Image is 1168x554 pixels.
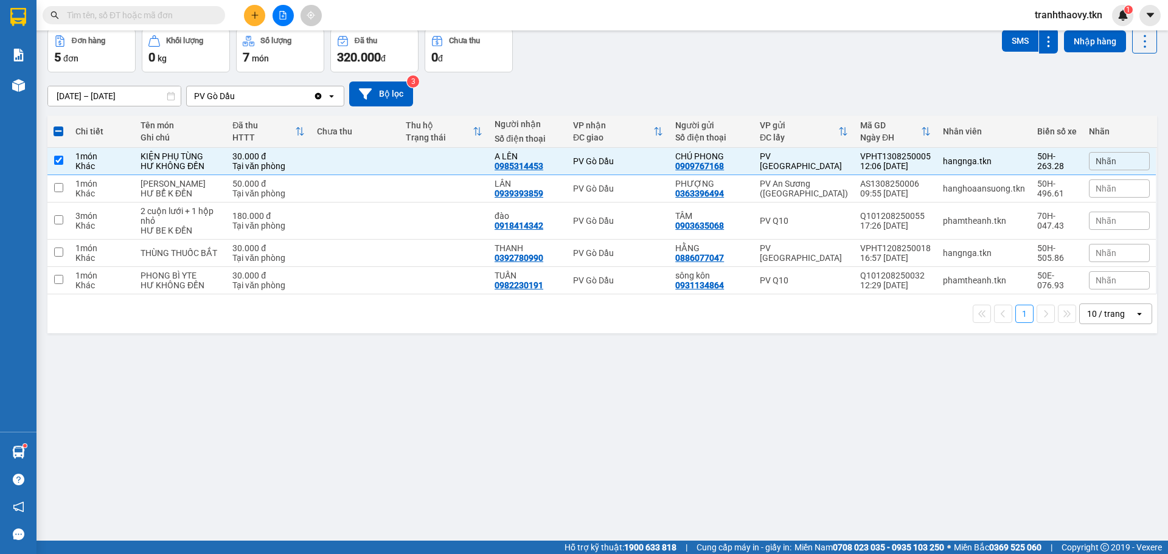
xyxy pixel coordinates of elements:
[349,81,413,106] button: Bộ lọc
[1096,184,1116,193] span: Nhãn
[760,243,848,263] div: PV [GEOGRAPHIC_DATA]
[72,36,105,45] div: Đơn hàng
[381,54,386,63] span: đ
[141,151,220,161] div: KIỆN PHỤ TÙNG
[23,444,27,448] sup: 1
[860,243,931,253] div: VPHT1208250018
[400,116,488,148] th: Toggle SortBy
[194,90,235,102] div: PV Gò Dầu
[675,120,748,130] div: Người gửi
[495,161,543,171] div: 0985314453
[495,119,561,129] div: Người nhận
[760,216,848,226] div: PV Q10
[166,36,203,45] div: Khối lượng
[141,133,220,142] div: Ghi chú
[50,11,59,19] span: search
[495,189,543,198] div: 0939393859
[760,151,848,171] div: PV [GEOGRAPHIC_DATA]
[495,221,543,230] div: 0918414342
[860,189,931,198] div: 09:55 [DATE]
[573,216,663,226] div: PV Gò Dầu
[1118,10,1128,21] img: icon-new-feature
[13,501,24,513] span: notification
[1139,5,1161,26] button: caret-down
[141,226,220,235] div: HƯ BE K ĐỀN
[1064,30,1126,52] button: Nhập hàng
[279,11,287,19] span: file-add
[495,179,561,189] div: LÂN
[675,211,748,221] div: TÂM
[954,541,1041,554] span: Miền Bắc
[232,151,305,161] div: 30.000 đ
[75,161,128,171] div: Khác
[495,151,561,161] div: A LÊN
[860,253,931,263] div: 16:57 [DATE]
[75,211,128,221] div: 3 món
[573,120,653,130] div: VP nhận
[1037,126,1077,136] div: Biển số xe
[251,11,259,19] span: plus
[244,5,265,26] button: plus
[860,280,931,290] div: 12:29 [DATE]
[47,29,136,72] button: Đơn hàng5đơn
[236,90,237,102] input: Selected PV Gò Dầu.
[273,5,294,26] button: file-add
[13,528,24,540] span: message
[1145,10,1156,21] span: caret-down
[565,541,676,554] span: Hỗ trợ kỹ thuật:
[675,253,724,263] div: 0886077047
[48,86,181,106] input: Select a date range.
[75,253,128,263] div: Khác
[1015,305,1034,323] button: 1
[141,280,220,290] div: HƯ KHÔNG ĐỀN
[15,15,76,76] img: logo.jpg
[567,116,669,148] th: Toggle SortBy
[327,91,336,101] svg: open
[54,50,61,64] span: 5
[1037,271,1077,290] div: 50E-076.93
[1037,151,1077,171] div: 50H-263.28
[675,179,748,189] div: PHƯỢNG
[148,50,155,64] span: 0
[330,29,419,72] button: Đã thu320.000đ
[75,271,128,280] div: 1 món
[407,75,419,88] sup: 3
[573,184,663,193] div: PV Gò Dầu
[355,36,377,45] div: Đã thu
[1087,308,1125,320] div: 10 / trang
[232,189,305,198] div: Tại văn phòng
[1025,7,1112,23] span: tranhthaovy.tkn
[860,221,931,230] div: 17:26 [DATE]
[232,133,295,142] div: HTTT
[947,545,951,550] span: ⚪️
[232,120,295,130] div: Đã thu
[495,280,543,290] div: 0982230191
[573,133,653,142] div: ĐC giao
[232,243,305,253] div: 30.000 đ
[425,29,513,72] button: Chưa thu0đ
[1096,156,1116,166] span: Nhãn
[1124,5,1133,14] sup: 1
[75,179,128,189] div: 1 món
[10,8,26,26] img: logo-vxr
[1096,275,1116,285] span: Nhãn
[833,542,944,552] strong: 0708 023 035 - 0935 103 250
[1037,179,1077,198] div: 50H-496.61
[675,221,724,230] div: 0903635068
[675,133,748,142] div: Số điện thoại
[760,179,848,198] div: PV An Sương ([GEOGRAPHIC_DATA])
[675,280,724,290] div: 0931134864
[573,248,663,258] div: PV Gò Dầu
[495,253,543,263] div: 0392780990
[1051,541,1052,554] span: |
[232,221,305,230] div: Tại văn phòng
[754,116,854,148] th: Toggle SortBy
[495,134,561,144] div: Số điện thoại
[142,29,230,72] button: Khối lượng0kg
[860,179,931,189] div: AS1308250006
[63,54,78,63] span: đơn
[232,179,305,189] div: 50.000 đ
[1037,243,1077,263] div: 50H-505.86
[406,120,473,130] div: Thu hộ
[75,280,128,290] div: Khác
